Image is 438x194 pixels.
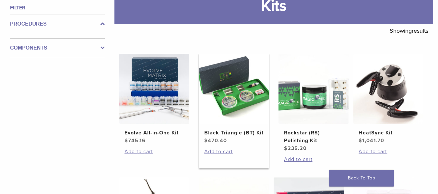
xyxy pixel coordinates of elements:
h2: HeatSync Kit [359,129,418,137]
bdi: 1,041.70 [359,137,384,144]
a: Add to cart: “Rockstar (RS) Polishing Kit” [284,155,343,163]
a: HeatSync KitHeatSync Kit $1,041.70 [353,54,423,144]
p: Showing results [390,24,428,38]
a: Add to cart: “Evolve All-in-One Kit” [124,148,184,155]
span: $ [284,145,288,152]
span: $ [124,137,128,144]
img: Evolve All-in-One Kit [119,54,189,124]
span: $ [204,137,208,144]
a: Evolve All-in-One KitEvolve All-in-One Kit $745.16 [119,54,189,144]
a: Rockstar (RS) Polishing KitRockstar (RS) Polishing Kit $235.20 [278,54,349,152]
a: Black Triangle (BT) KitBlack Triangle (BT) Kit $470.40 [199,54,269,144]
h2: Black Triangle (BT) Kit [204,129,264,137]
h4: Filter [10,4,105,12]
h2: Evolve All-in-One Kit [124,129,184,137]
bdi: 745.16 [124,137,146,144]
a: Add to cart: “HeatSync Kit” [359,148,418,155]
a: Back To Top [329,170,394,187]
label: Components [10,44,105,52]
img: Rockstar (RS) Polishing Kit [278,54,349,124]
span: $ [359,137,362,144]
a: Add to cart: “Black Triangle (BT) Kit” [204,148,264,155]
bdi: 470.40 [204,137,227,144]
bdi: 235.20 [284,145,307,152]
label: Procedures [10,20,105,28]
h2: Rockstar (RS) Polishing Kit [284,129,343,144]
img: HeatSync Kit [353,54,423,124]
img: Black Triangle (BT) Kit [199,54,269,124]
